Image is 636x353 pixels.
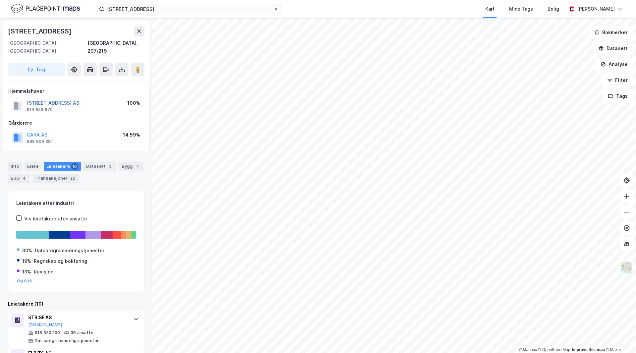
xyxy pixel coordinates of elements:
[22,268,31,276] div: 13%
[485,5,495,13] div: Kart
[28,322,62,327] button: [DOMAIN_NAME]
[44,162,81,171] div: Leietakere
[22,257,31,265] div: 19%
[87,39,144,55] div: [GEOGRAPHIC_DATA], 207/219
[134,163,141,170] div: 1
[83,162,116,171] div: Datasett
[602,74,633,87] button: Filter
[35,330,60,335] div: 918 330 100
[35,338,99,343] div: Dataprogrammeringstjenester
[127,99,140,107] div: 100%
[538,347,570,352] a: OpenStreetMap
[8,63,65,76] button: Tag
[8,300,144,308] div: Leietakere (10)
[28,314,127,322] div: STRISE AS
[16,199,136,207] div: Leietakere etter industri
[107,163,114,170] div: 3
[22,247,32,255] div: 30%
[71,163,78,170] div: 10
[8,26,73,36] div: [STREET_ADDRESS]
[35,247,104,255] div: Dataprogrammeringstjenester
[593,42,633,55] button: Datasett
[25,162,41,171] div: Eiere
[27,107,53,112] div: 919 853 670
[24,215,87,223] div: Vis leietakere uten ansatte
[34,268,53,276] div: Revisjon
[589,26,633,39] button: Bokmerker
[8,174,30,183] div: ESG
[548,5,559,13] div: Bolig
[8,162,22,171] div: Info
[119,162,143,171] div: Bygg
[620,262,633,274] img: Z
[33,174,79,183] div: Transaksjoner
[69,175,76,182] div: 22
[104,4,273,14] input: Søk på adresse, matrikkel, gårdeiere, leietakere eller personer
[595,58,633,71] button: Analyse
[519,347,537,352] a: Mapbox
[71,330,93,335] div: 36 ansatte
[577,5,615,13] div: [PERSON_NAME]
[603,321,636,353] iframe: Chat Widget
[8,119,144,127] div: Gårdeiere
[8,39,87,55] div: [GEOGRAPHIC_DATA], [GEOGRAPHIC_DATA]
[603,89,633,103] button: Tags
[572,347,605,352] a: Improve this map
[509,5,533,13] div: Mine Tags
[11,3,80,15] img: logo.f888ab2527a4732fd821a326f86c7f29.svg
[21,175,27,182] div: 4
[123,131,140,139] div: 14.59%
[17,278,32,284] button: Og 6 til
[603,321,636,353] div: Kontrollprogram for chat
[34,257,87,265] div: Regnskap og bokføring
[8,87,144,95] div: Hjemmelshaver
[27,139,53,144] div: 988 809 381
